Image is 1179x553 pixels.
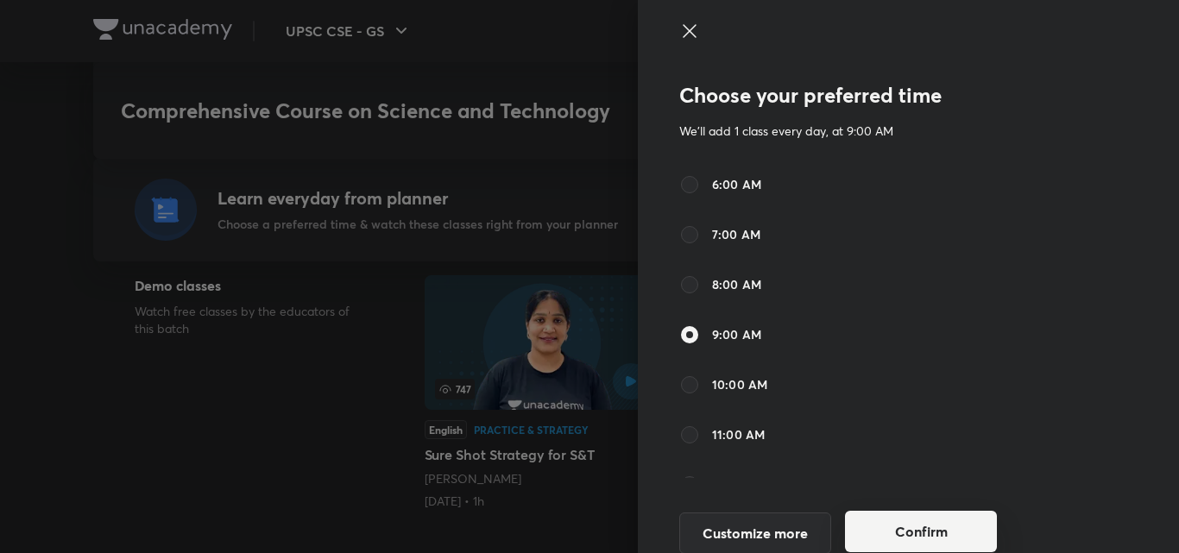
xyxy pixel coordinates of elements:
span: 7:00 AM [712,225,760,243]
span: 8:00 AM [712,275,761,293]
h3: Choose your preferred time [679,83,1038,108]
span: 9:00 AM [712,325,761,343]
span: 12:00 PM [712,475,765,493]
span: 6:00 AM [712,175,761,193]
span: 11:00 AM [712,425,765,443]
p: We'll add 1 class every day, at 9:00 AM [679,122,1038,140]
span: 10:00 AM [712,375,767,393]
button: Confirm [845,511,997,552]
